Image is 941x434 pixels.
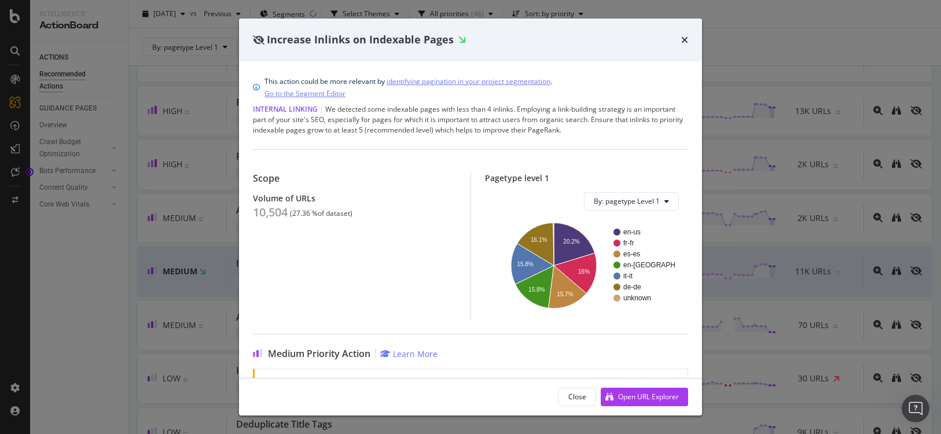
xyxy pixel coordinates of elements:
text: es-es [623,250,640,258]
button: Close [558,388,596,406]
text: 15.8% [517,261,533,267]
a: identifying pagination in your project segmentation [387,75,550,87]
span: Medium Priority Action [268,348,370,359]
text: unknown [623,294,651,302]
div: Close [568,392,586,402]
div: modal [239,19,702,415]
div: 10,504 [253,205,288,219]
button: By: pagetype Level 1 [584,192,679,211]
div: This action could be more relevant by . [264,75,552,100]
span: Increase Inlinks on Indexable Pages [267,32,454,46]
div: Open URL Explorer [618,392,679,402]
text: 15.7% [557,291,573,297]
iframe: Intercom live chat [902,395,929,422]
span: | [319,104,324,114]
div: Pagetype level 1 [485,173,689,183]
div: eye-slash [253,35,264,45]
text: 16% [578,269,590,275]
text: en-[GEOGRAPHIC_DATA] [623,261,705,269]
text: en-us [623,228,641,236]
div: Learn More [393,348,438,359]
text: de-de [623,283,641,291]
text: it-it [623,272,633,280]
button: Open URL Explorer [601,388,688,406]
svg: A chart. [494,220,675,311]
div: Volume of URLs [253,193,457,203]
div: ( 27.36 % of dataset ) [290,209,352,218]
text: fr-fr [623,239,634,247]
text: 20.2% [563,238,579,245]
span: Internal Linking [253,104,318,114]
div: times [681,32,688,47]
div: info banner [253,75,688,100]
div: We detected some indexable pages with less than 4 inlinks. Employing a link-building strategy is ... [253,104,688,135]
a: Learn More [380,348,438,359]
a: Go to the Segment Editor [264,87,345,100]
div: Scope [253,173,457,184]
text: 15.8% [528,286,545,293]
text: 16.1% [531,236,547,242]
span: By: pagetype Level 1 [594,196,660,206]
